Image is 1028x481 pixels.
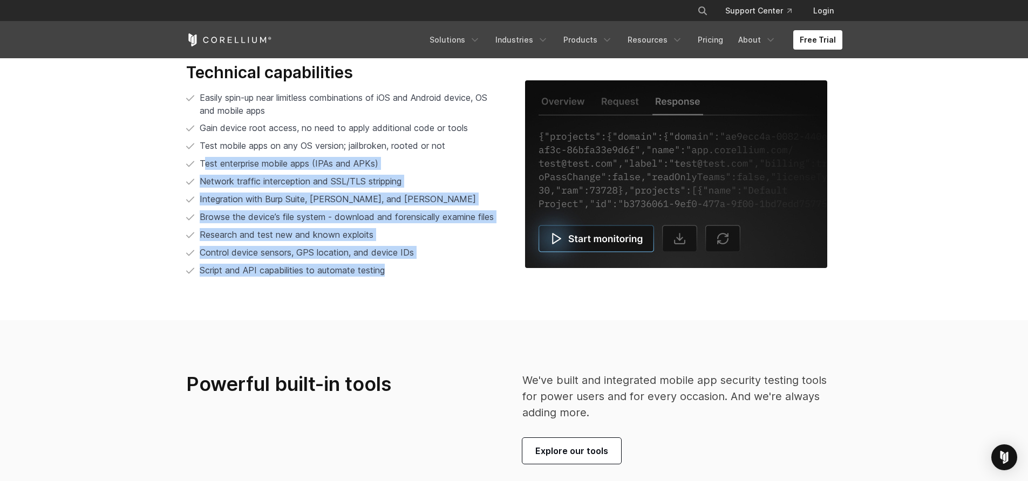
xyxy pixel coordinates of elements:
[732,30,782,50] a: About
[793,30,842,50] a: Free Trial
[200,229,373,240] span: Research and test new and known exploits
[200,247,414,258] span: Control device sensors, GPS location, and device IDs
[717,1,800,20] a: Support Center
[200,265,385,276] span: Script and API capabilities to automate testing
[200,176,401,187] span: Network traffic interception and SSL/TLS stripping
[684,1,842,20] div: Navigation Menu
[200,140,445,151] span: Test mobile apps on any OS version; jailbroken, rooted or not
[522,374,827,419] span: We've built and integrated mobile app security testing tools for power users and for every occasi...
[621,30,689,50] a: Resources
[991,444,1017,470] div: Open Intercom Messenger
[522,438,621,464] a: Explore our tools
[186,372,462,396] h3: Powerful built-in tools
[525,80,827,268] img: Capabilities_PowerfulTools
[200,210,494,223] span: Browse the device’s file system - download and forensically examine files
[535,444,608,457] span: Explore our tools
[693,1,712,20] button: Search
[691,30,730,50] a: Pricing
[200,194,476,204] span: Integration with Burp Suite, [PERSON_NAME], and [PERSON_NAME]
[200,158,378,169] span: Test enterprise mobile apps (IPAs and APKs)
[489,30,555,50] a: Industries
[200,122,468,133] span: Gain device root access, no need to apply additional code or tools
[557,30,619,50] a: Products
[186,63,503,83] h3: Technical capabilities
[423,30,842,50] div: Navigation Menu
[200,92,487,116] span: Easily spin-up near limitless combinations of iOS and Android device, OS and mobile apps
[805,1,842,20] a: Login
[186,33,272,46] a: Corellium Home
[423,30,487,50] a: Solutions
